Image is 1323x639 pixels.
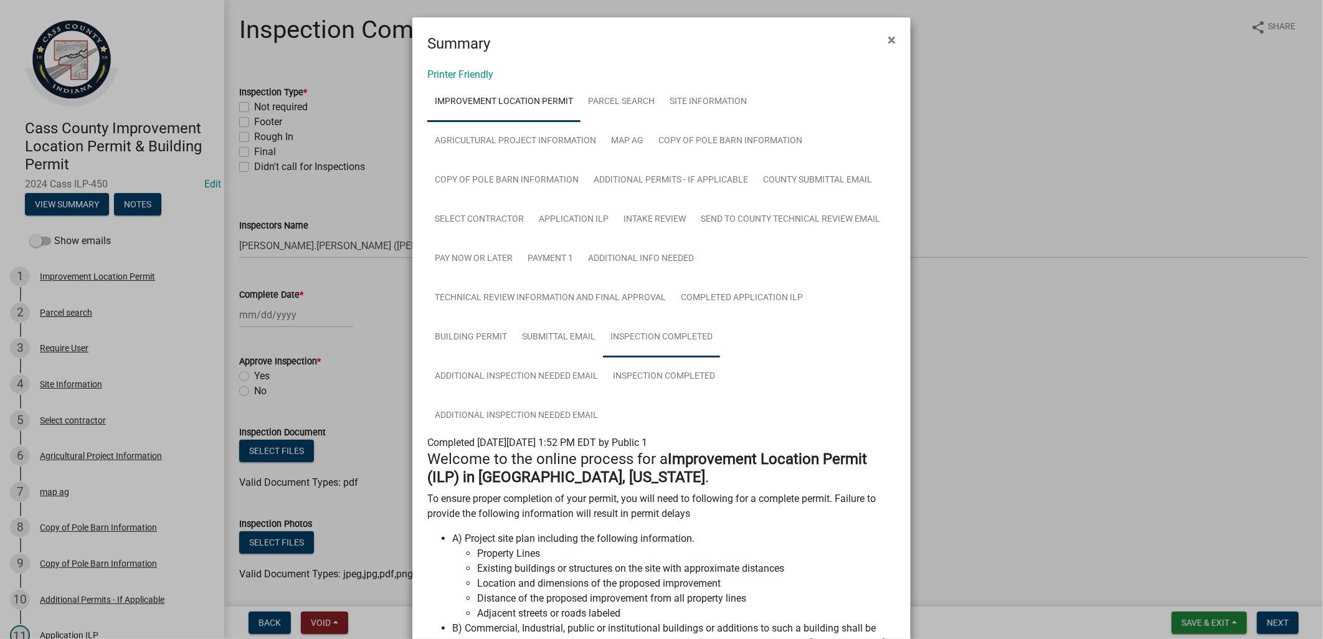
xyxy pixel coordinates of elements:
a: Additional Inspection Needed Email [427,396,605,436]
a: County Submittal Email [756,161,880,201]
a: map ag [604,121,651,161]
a: Printer Friendly [427,69,493,80]
a: Inspection Completed [605,357,723,397]
a: Select contractor [427,200,531,240]
span: Completed [DATE][DATE] 1:52 PM EDT by Public 1 [427,437,647,448]
li: Existing buildings or structures on the site with approximate distances [477,561,896,576]
li: Adjacent streets or roads labeled [477,606,896,621]
a: Pay now or later [427,239,520,279]
h4: Summary [427,32,490,55]
a: Copy of Pole Barn Information [651,121,810,161]
li: A) Project site plan including the following information. [452,531,896,621]
a: Copy of Pole Barn Information [427,161,586,201]
a: Application ILP [531,200,616,240]
button: Close [878,22,906,57]
li: Location and dimensions of the proposed improvement [477,576,896,591]
span: × [888,31,896,49]
a: Completed Application ILP [673,278,810,318]
a: Site Information [662,82,754,122]
a: Intake Review [616,200,693,240]
a: Inspection Completed [603,318,720,357]
a: Parcel search [581,82,662,122]
a: Agricultural Project Information [427,121,604,161]
a: Additional Permits - If Applicable [586,161,756,201]
a: Send to County Technical Review Email [693,200,888,240]
a: Technical Review Information and Final Approval [427,278,673,318]
p: To ensure proper completion of your permit, you will need to following for a complete permit. Fai... [427,491,896,521]
a: Submittal Email [514,318,603,357]
h4: Welcome to the online process for a . [427,450,896,486]
li: Property Lines [477,546,896,561]
a: Building Permit [427,318,514,357]
li: Distance of the proposed improvement from all property lines [477,591,896,606]
strong: Improvement Location Permit (ILP) in [GEOGRAPHIC_DATA], [US_STATE] [427,450,867,486]
a: Additional info needed [581,239,701,279]
a: Payment 1 [520,239,581,279]
a: Improvement Location Permit [427,82,581,122]
a: Additional Inspection Needed Email [427,357,605,397]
